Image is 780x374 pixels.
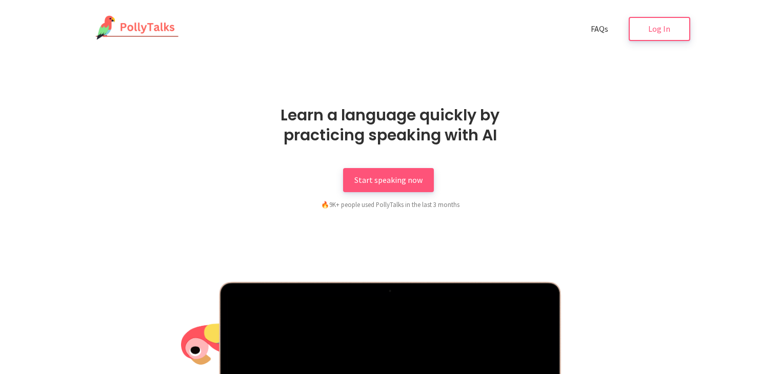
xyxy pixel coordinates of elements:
img: PollyTalks Logo [90,15,179,41]
span: Start speaking now [354,175,423,185]
a: Log In [629,17,690,41]
a: Start speaking now [343,168,434,192]
span: FAQs [591,24,608,34]
h1: Learn a language quickly by practicing speaking with AI [249,105,531,145]
div: 9K+ people used PollyTalks in the last 3 months [267,199,513,210]
span: Log In [648,24,670,34]
span: fire [321,200,329,209]
a: FAQs [579,17,619,41]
